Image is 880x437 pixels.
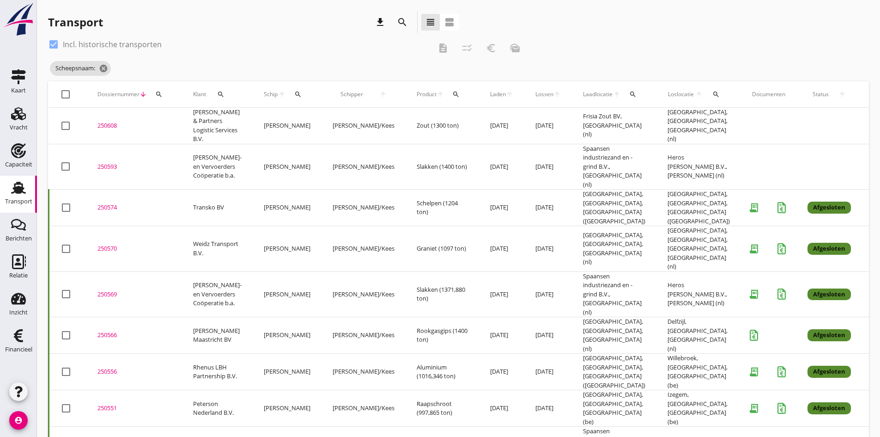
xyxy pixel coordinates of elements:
td: [DATE] [479,271,524,317]
div: 250569 [97,290,171,299]
td: [PERSON_NAME]/Kees [322,317,406,354]
td: [GEOGRAPHIC_DATA], [GEOGRAPHIC_DATA], [GEOGRAPHIC_DATA] ([GEOGRAPHIC_DATA]) [572,190,656,226]
td: [GEOGRAPHIC_DATA], [GEOGRAPHIC_DATA], [GEOGRAPHIC_DATA] (nl) [656,108,741,144]
td: Slakken (1371,880 ton) [406,271,479,317]
i: receipt_long [745,399,763,418]
td: [DATE] [524,226,572,272]
td: [DATE] [524,144,572,190]
i: arrow_upward [506,91,513,98]
div: Afgesloten [807,202,851,214]
i: receipt_long [745,285,763,303]
i: search [217,91,225,98]
span: Loslocatie [668,90,695,98]
i: search [294,91,302,98]
div: Berichten [6,235,32,241]
div: Capaciteit [5,161,32,167]
td: [PERSON_NAME]/Kees [322,354,406,390]
td: Willebroek, [GEOGRAPHIC_DATA], [GEOGRAPHIC_DATA] (be) [656,354,741,390]
td: Weidz Transport B.V. [182,226,253,272]
i: receipt_long [745,198,763,217]
td: [PERSON_NAME]/Kees [322,271,406,317]
div: Inzicht [9,309,28,315]
td: Rookgasgips (1400 ton) [406,317,479,354]
td: [DATE] [524,108,572,144]
td: [GEOGRAPHIC_DATA], [GEOGRAPHIC_DATA], [GEOGRAPHIC_DATA] ([GEOGRAPHIC_DATA]) [656,190,741,226]
div: Afgesloten [807,289,851,301]
td: [GEOGRAPHIC_DATA], [GEOGRAPHIC_DATA], [GEOGRAPHIC_DATA] ([GEOGRAPHIC_DATA]) [572,354,656,390]
div: Documenten [752,90,785,98]
div: Relatie [9,272,28,278]
td: Graniet (1097 ton) [406,226,479,272]
td: [PERSON_NAME] & Partners Logistic Services B.V. [182,108,253,144]
td: [PERSON_NAME] [253,390,322,427]
td: [GEOGRAPHIC_DATA], [GEOGRAPHIC_DATA], [GEOGRAPHIC_DATA] (be) [572,390,656,427]
td: [PERSON_NAME] [253,317,322,354]
td: [GEOGRAPHIC_DATA], [GEOGRAPHIC_DATA], [GEOGRAPHIC_DATA] (nl) [572,317,656,354]
td: [DATE] [524,190,572,226]
div: Afgesloten [807,402,851,414]
td: [DATE] [524,271,572,317]
span: Scheepsnaam: [50,61,111,76]
div: Afgesloten [807,329,851,341]
i: cancel [99,64,108,73]
td: Spaansen industriezand en -grind B.V., [GEOGRAPHIC_DATA] (nl) [572,144,656,190]
td: [DATE] [524,390,572,427]
td: Heros [PERSON_NAME] B.V., [PERSON_NAME] (nl) [656,271,741,317]
td: Slakken (1400 ton) [406,144,479,190]
div: Afgesloten [807,366,851,378]
td: [PERSON_NAME]/Kees [322,108,406,144]
td: [PERSON_NAME] [253,108,322,144]
i: search [452,91,460,98]
td: Spaansen industriezand en -grind B.V., [GEOGRAPHIC_DATA] (nl) [572,271,656,317]
span: Schipper [333,90,371,98]
td: Frisia Zout BV, [GEOGRAPHIC_DATA] (nl) [572,108,656,144]
td: Transko BV [182,190,253,226]
i: download [375,17,386,28]
i: arrow_upward [437,91,444,98]
i: receipt_long [745,240,763,258]
td: Aluminium (1016,346 ton) [406,354,479,390]
td: [GEOGRAPHIC_DATA], [GEOGRAPHIC_DATA], [GEOGRAPHIC_DATA], [GEOGRAPHIC_DATA] (nl) [656,226,741,272]
span: Laden [490,90,506,98]
div: Financieel [5,346,32,352]
td: [PERSON_NAME]/Kees [322,190,406,226]
i: arrow_downward [140,91,147,98]
td: [DATE] [479,190,524,226]
i: account_circle [9,411,28,430]
td: [PERSON_NAME] [253,144,322,190]
td: [PERSON_NAME]- en Vervoerders Coöperatie b.a. [182,144,253,190]
td: Heros [PERSON_NAME] B.V., [PERSON_NAME] (nl) [656,144,741,190]
span: Laadlocatie [583,90,613,98]
td: [GEOGRAPHIC_DATA], [GEOGRAPHIC_DATA], [GEOGRAPHIC_DATA] (nl) [572,226,656,272]
div: 250566 [97,331,171,340]
span: Product [417,90,437,98]
td: [PERSON_NAME]/Kees [322,390,406,427]
td: [PERSON_NAME] [253,271,322,317]
div: 250570 [97,244,171,253]
td: Zout (1300 ton) [406,108,479,144]
td: [PERSON_NAME] [253,190,322,226]
td: [PERSON_NAME] [253,354,322,390]
div: Vracht [10,124,28,130]
td: [DATE] [479,390,524,427]
td: Rhenus LBH Partnership B.V. [182,354,253,390]
label: Incl. historische transporten [63,40,162,49]
div: Klant [193,83,242,105]
td: [DATE] [524,317,572,354]
div: Transport [5,198,32,204]
td: [PERSON_NAME]/Kees [322,144,406,190]
i: arrow_upward [834,91,851,98]
td: [DATE] [479,226,524,272]
i: arrow_upward [613,91,621,98]
i: search [397,17,408,28]
td: [PERSON_NAME]/Kees [322,226,406,272]
div: 250551 [97,404,171,413]
td: [DATE] [524,354,572,390]
div: 250556 [97,367,171,376]
i: arrow_upward [278,91,286,98]
div: Transport [48,15,103,30]
span: Status [807,90,834,98]
i: view_agenda [444,17,455,28]
i: arrow_upward [553,91,561,98]
td: Delfzijl, [GEOGRAPHIC_DATA], [GEOGRAPHIC_DATA] (nl) [656,317,741,354]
